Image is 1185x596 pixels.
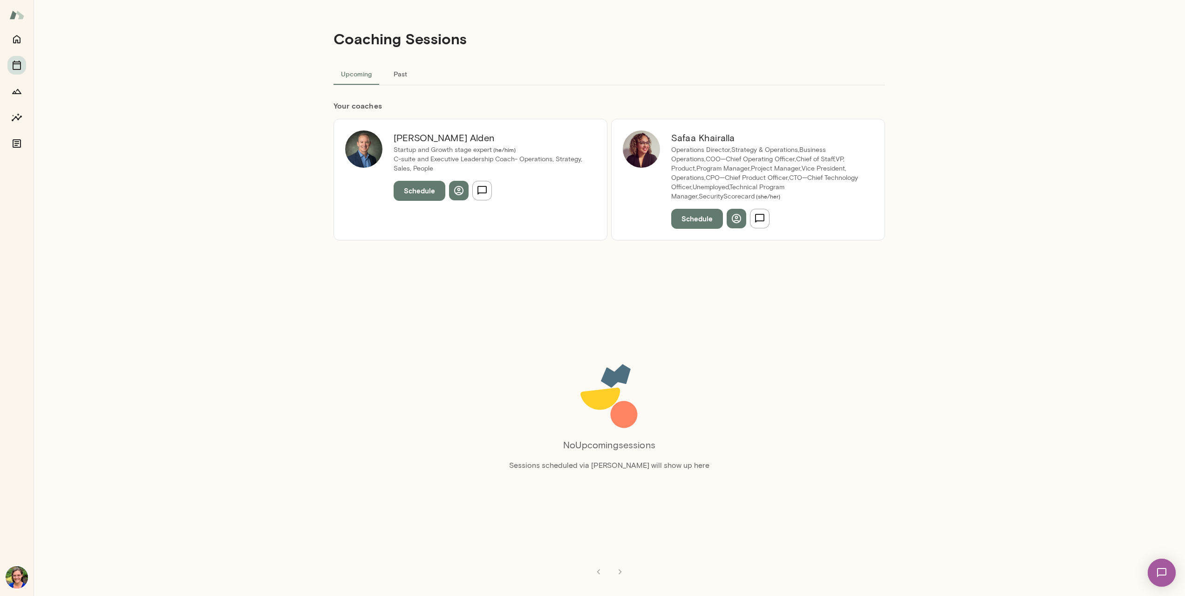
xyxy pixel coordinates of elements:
button: Home [7,30,26,48]
img: Annie McKenna [6,566,28,589]
h6: Your coach es [334,100,885,111]
nav: pagination navigation [588,562,631,581]
span: ( she/her ) [755,193,780,199]
button: Upcoming [334,62,379,85]
span: ( he/him ) [492,146,516,153]
h4: Coaching Sessions [334,30,467,48]
button: Send message [472,181,492,200]
button: Schedule [671,209,723,228]
p: Startup and Growth stage expert [394,145,585,155]
p: Operations Director,Strategy & Operations,Business Operations,COO—Chief Operating Officer,Chief o... [671,145,862,201]
img: Safaa Khairalla [623,130,660,168]
div: basic tabs example [334,62,885,85]
button: View profile [727,209,746,228]
h6: No Upcoming sessions [563,438,655,452]
button: Growth Plan [7,82,26,101]
button: Schedule [394,181,445,200]
div: pagination [334,555,885,581]
button: View profile [449,181,469,200]
p: Sessions scheduled via [PERSON_NAME] will show up here [509,460,709,471]
h6: Safaa Khairalla [671,130,862,145]
button: Documents [7,134,26,153]
p: C-suite and Executive Leadership Coach- Operations, Strategy, Sales, People [394,155,585,173]
img: Mento [9,6,24,24]
button: Past [379,62,421,85]
img: Michael Alden [345,130,382,168]
button: Send message [750,209,770,228]
h6: [PERSON_NAME] Alden [394,130,585,145]
button: Insights [7,108,26,127]
button: Sessions [7,56,26,75]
